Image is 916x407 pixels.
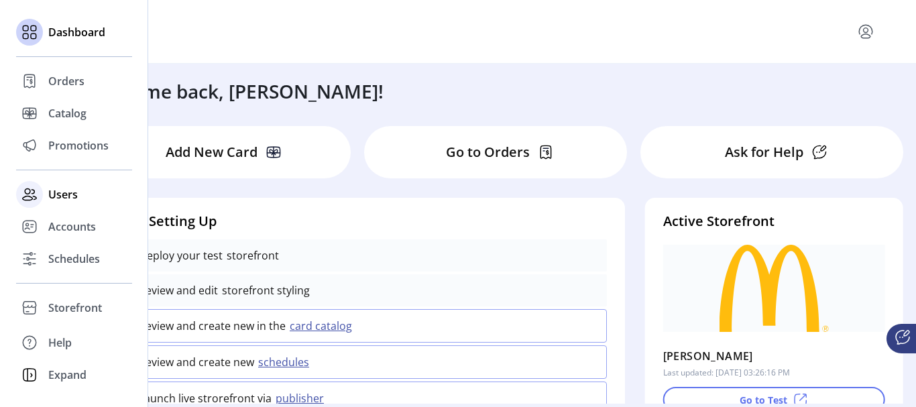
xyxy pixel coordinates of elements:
span: Dashboard [48,24,105,40]
h3: Welcome back, [PERSON_NAME]! [89,77,384,105]
span: Orders [48,73,84,89]
span: Schedules [48,251,100,267]
p: Review and edit [139,282,218,298]
h4: Active Storefront [663,211,885,231]
button: schedules [254,354,317,370]
button: publisher [272,390,332,406]
button: menu [855,21,876,42]
span: Users [48,186,78,202]
span: Help [48,335,72,351]
p: Review and create new in the [139,318,286,334]
span: Expand [48,367,87,383]
span: Accounts [48,219,96,235]
p: Add New Card [166,142,257,162]
p: Review and create new [139,354,254,370]
p: [PERSON_NAME] [663,345,753,367]
p: Go to Orders [446,142,530,162]
h4: Finish Setting Up [106,211,607,231]
p: Deploy your test [139,247,223,264]
button: card catalog [286,318,360,334]
span: Storefront [48,300,102,316]
p: storefront styling [218,282,310,298]
p: Last updated: [DATE] 03:26:16 PM [663,367,790,379]
span: Catalog [48,105,87,121]
p: storefront [223,247,279,264]
span: Promotions [48,137,109,154]
p: Ask for Help [725,142,803,162]
p: Launch live strorefront via [139,390,272,406]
